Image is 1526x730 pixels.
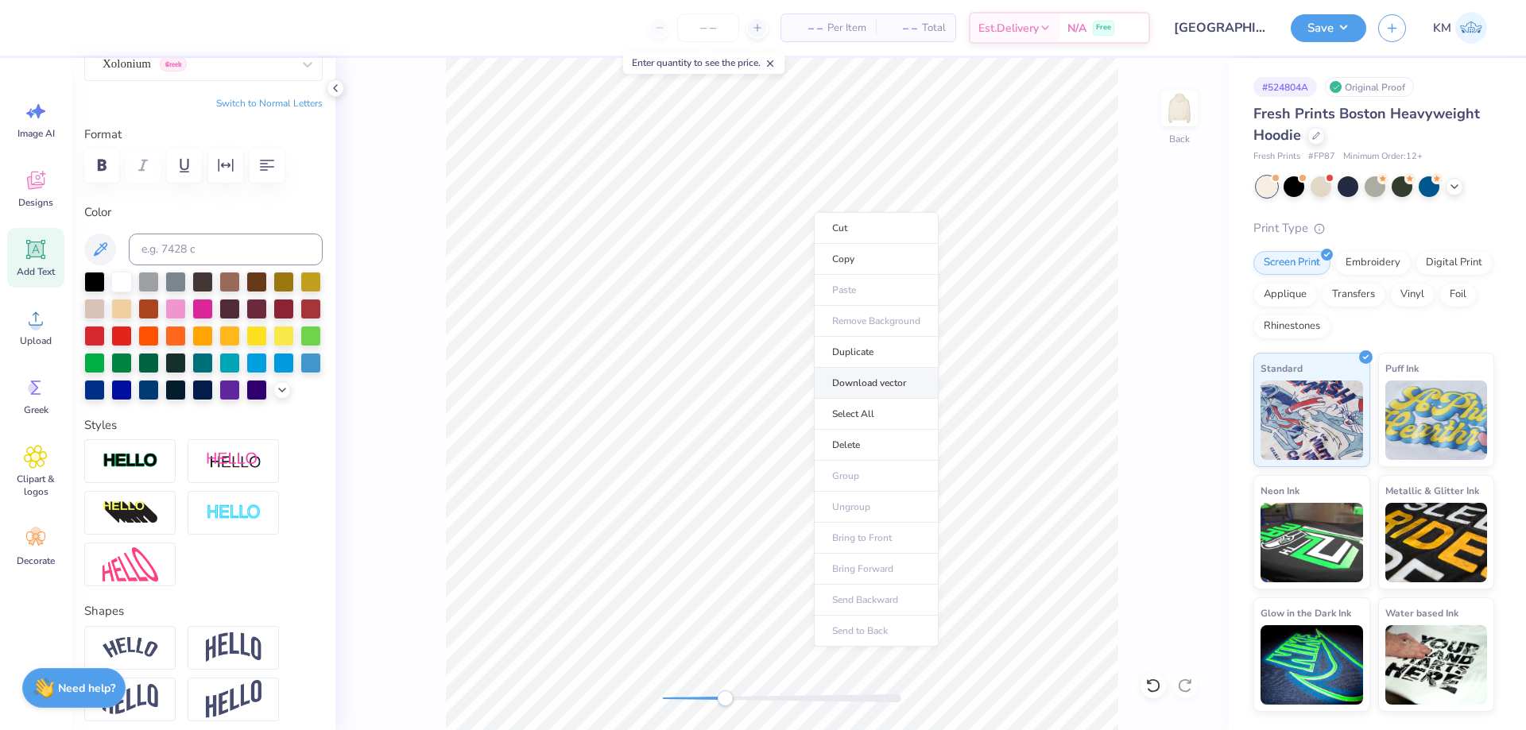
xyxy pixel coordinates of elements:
[1253,219,1494,238] div: Print Type
[206,680,261,719] img: Rise
[103,684,158,715] img: Flag
[1261,360,1303,377] span: Standard
[1253,104,1480,145] span: Fresh Prints Boston Heavyweight Hoodie
[677,14,739,42] input: – –
[20,334,52,347] span: Upload
[1385,503,1488,582] img: Metallic & Glitter Ink
[791,20,823,37] span: – –
[1261,482,1299,499] span: Neon Ink
[922,20,946,37] span: Total
[206,632,261,662] img: Arch
[1067,20,1086,37] span: N/A
[84,602,124,620] label: Shapes
[206,451,261,471] img: Shadow
[1385,380,1488,460] img: Puff Ink
[18,196,53,209] span: Designs
[1261,380,1363,460] img: Standard
[1335,251,1411,275] div: Embroidery
[1385,482,1479,499] span: Metallic & Glitter Ink
[1390,283,1435,307] div: Vinyl
[1261,604,1351,621] span: Glow in the Dark Ink
[623,52,784,74] div: Enter quantity to see the price.
[814,399,939,430] li: Select All
[814,368,939,399] li: Download vector
[885,20,917,37] span: – –
[1261,625,1363,705] img: Glow in the Dark Ink
[1433,19,1451,37] span: KM
[17,554,55,567] span: Decorate
[978,20,1039,37] span: Est. Delivery
[1308,150,1335,164] span: # FP87
[17,265,55,278] span: Add Text
[1291,14,1366,42] button: Save
[206,504,261,522] img: Negative Space
[1385,360,1419,377] span: Puff Ink
[84,416,117,435] label: Styles
[717,690,733,706] div: Accessibility label
[814,337,939,368] li: Duplicate
[24,404,48,416] span: Greek
[1325,77,1414,97] div: Original Proof
[84,203,323,222] label: Color
[1343,150,1423,164] span: Minimum Order: 12 +
[103,452,158,470] img: Stroke
[1096,22,1111,33] span: Free
[1164,92,1195,124] img: Back
[1253,283,1317,307] div: Applique
[1426,12,1494,44] a: KM
[827,20,866,37] span: Per Item
[1253,77,1317,97] div: # 524804A
[129,234,323,265] input: e.g. 7428 c
[1416,251,1493,275] div: Digital Print
[103,547,158,581] img: Free Distort
[17,127,55,140] span: Image AI
[1169,132,1190,146] div: Back
[103,500,158,526] img: 3D Illusion
[10,473,62,498] span: Clipart & logos
[58,681,115,696] strong: Need help?
[84,126,323,144] label: Format
[1385,604,1458,621] span: Water based Ink
[216,97,323,110] button: Switch to Normal Letters
[1385,625,1488,705] img: Water based Ink
[1455,12,1487,44] img: Karl Michael Narciza
[1253,150,1300,164] span: Fresh Prints
[1253,251,1330,275] div: Screen Print
[814,244,939,275] li: Copy
[814,430,939,461] li: Delete
[1261,503,1363,582] img: Neon Ink
[1439,283,1477,307] div: Foil
[1322,283,1385,307] div: Transfers
[103,637,158,659] img: Arc
[1253,315,1330,338] div: Rhinestones
[1162,12,1279,44] input: Untitled Design
[814,212,939,244] li: Cut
